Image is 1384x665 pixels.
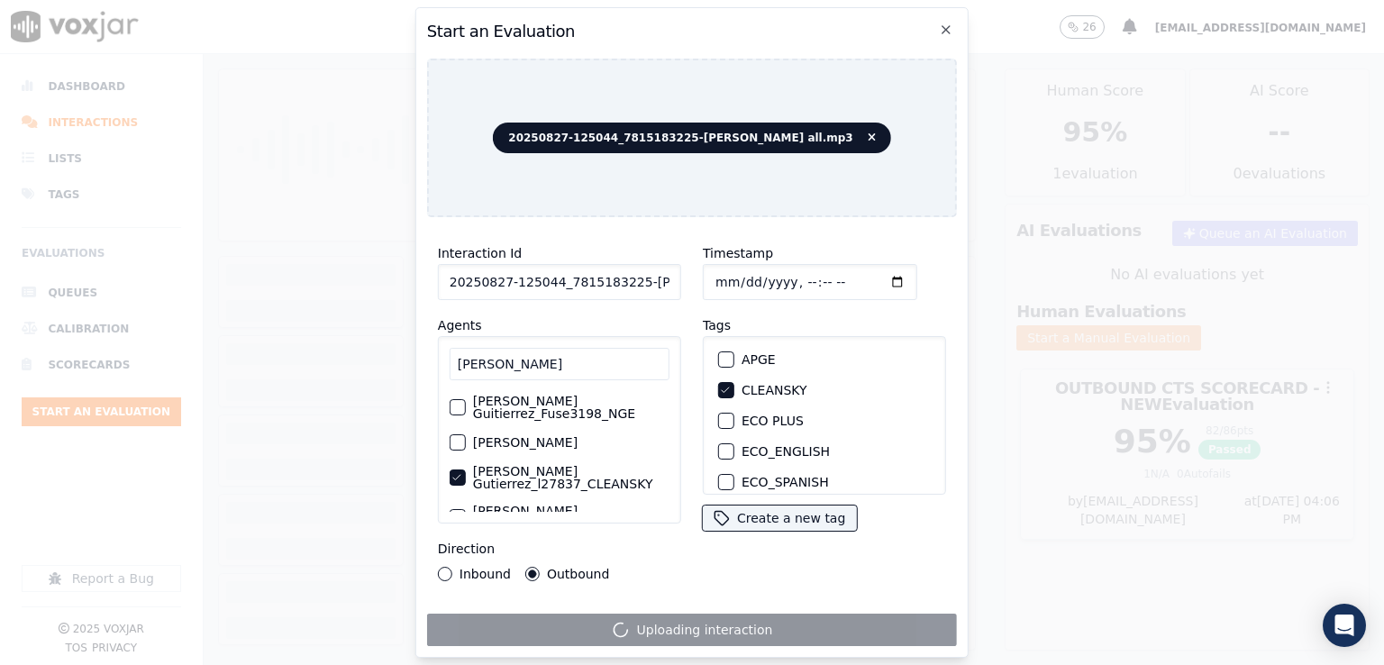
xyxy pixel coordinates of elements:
[438,318,482,332] label: Agents
[703,246,773,260] label: Timestamp
[742,445,830,458] label: ECO_ENGLISH
[450,348,669,380] input: Search Agents...
[473,436,578,449] label: [PERSON_NAME]
[438,542,495,556] label: Direction
[473,395,669,420] label: [PERSON_NAME] Guitierrez_Fuse3198_NGE
[473,505,669,530] label: [PERSON_NAME] Gutierrez_l27859_INDRA
[742,476,829,488] label: ECO_SPANISH
[460,568,511,580] label: Inbound
[473,465,669,490] label: [PERSON_NAME] Gutierrez_l27837_CLEANSKY
[742,414,804,427] label: ECO PLUS
[703,318,731,332] label: Tags
[1323,604,1366,647] div: Open Intercom Messenger
[742,353,776,366] label: APGE
[438,264,681,300] input: reference id, file name, etc
[742,384,807,396] label: CLEANSKY
[547,568,609,580] label: Outbound
[427,19,957,44] h2: Start an Evaluation
[493,123,890,153] span: 20250827-125044_7815183225-[PERSON_NAME] all.mp3
[438,246,522,260] label: Interaction Id
[703,506,856,531] button: Create a new tag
